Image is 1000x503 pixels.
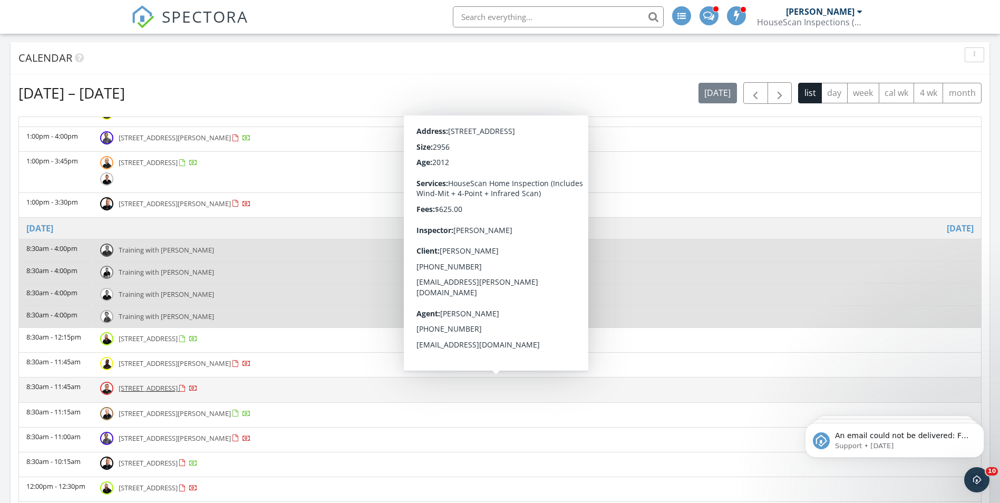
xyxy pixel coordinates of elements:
button: [DATE] [698,83,737,103]
button: cal wk [879,83,915,103]
td: 8:30am - 12:15pm [19,327,93,352]
button: list [798,83,822,103]
span: [STREET_ADDRESS] [119,158,178,167]
button: 4 wk [914,83,943,103]
img: josh_photo1_spectora.jpg [100,382,113,395]
a: SPECTORA [131,14,248,36]
img: trent_headshot.png [100,131,113,144]
td: 8:30am - 4:00pm [19,283,93,305]
span: Training with [PERSON_NAME] [119,289,214,299]
img: mike_headshots.jpg [100,197,113,210]
td: 12:00pm - 12:30pm [19,477,93,502]
iframe: Intercom live chat [964,467,989,492]
td: 8:30am - 11:45am [19,378,93,402]
span: [STREET_ADDRESS][PERSON_NAME] [119,359,231,368]
td: 8:30am - 4:00pm [19,305,93,327]
img: trent_headshot.png [100,432,113,445]
span: [STREET_ADDRESS][PERSON_NAME] [119,409,231,418]
th: Go to September 30, 2025 [19,217,981,239]
span: [STREET_ADDRESS] [119,483,178,492]
a: [STREET_ADDRESS][PERSON_NAME] [119,409,251,418]
img: 25_headshot_insurance_blake.png [100,310,113,323]
h2: [DATE] – [DATE] [18,82,125,103]
input: Search everything... [453,6,664,27]
span: [STREET_ADDRESS][PERSON_NAME] [119,199,231,208]
span: [STREET_ADDRESS] [119,383,178,393]
span: Training with [PERSON_NAME] [119,245,214,255]
img: tyler_headshot.jpg [100,332,113,345]
button: day [821,83,848,103]
a: [STREET_ADDRESS] [119,458,198,468]
a: Go to September 30, 2025 [26,222,53,235]
td: 8:30am - 11:00am [19,427,93,452]
span: 10 [986,467,998,476]
span: Training with [PERSON_NAME] [119,312,214,321]
img: The Best Home Inspection Software - Spectora [131,5,154,28]
td: 8:30am - 4:00pm [19,239,93,261]
td: 8:30am - 11:45am [19,353,93,378]
a: [STREET_ADDRESS][PERSON_NAME] [119,433,251,443]
td: 8:30am - 4:00pm [19,261,93,283]
td: 1:00pm - 4:00pm [19,127,93,152]
img: tyler_headshot.jpg [100,481,113,495]
div: HouseScan Inspections (HOME) [757,17,862,27]
a: [STREET_ADDRESS][PERSON_NAME] [119,133,251,142]
button: Previous [743,82,768,104]
img: untitled_2500_x_2500_px_4.png [100,266,113,279]
a: [STREET_ADDRESS][PERSON_NAME] [119,199,251,208]
iframe: Intercom notifications message [789,401,1000,475]
a: [STREET_ADDRESS] [119,334,198,343]
button: week [847,83,879,103]
img: shaun_headshot.png [100,156,113,169]
a: [STREET_ADDRESS] [119,483,198,492]
td: 1:00pm - 3:45pm [19,152,93,192]
span: [STREET_ADDRESS] [119,458,178,468]
td: 8:30am - 11:15am [19,402,93,427]
img: mike_headshots.jpg [100,457,113,470]
span: [STREET_ADDRESS] [119,334,178,343]
div: [PERSON_NAME] [786,6,855,17]
button: month [943,83,982,103]
td: 8:30am - 10:15am [19,452,93,477]
button: Next [768,82,792,104]
span: Calendar [18,51,72,65]
a: [STREET_ADDRESS] [119,158,198,167]
a: [STREET_ADDRESS] [119,383,198,393]
img: daven_headshot.jpg [100,357,113,370]
img: devin_photo_1.jpg [100,244,113,257]
span: SPECTORA [162,5,248,27]
span: [STREET_ADDRESS][PERSON_NAME] [119,433,231,443]
img: 25_headshot_insurance_gage.png [100,172,113,186]
span: [STREET_ADDRESS][PERSON_NAME] [119,133,231,142]
img: 25_headshot_insurance_gage.png [100,288,113,301]
span: Training with [PERSON_NAME] [119,267,214,277]
img: home_scan16.jpg [100,407,113,420]
a: [STREET_ADDRESS][PERSON_NAME] [119,359,251,368]
a: Go to September 30, 2025 [947,222,974,235]
td: 1:00pm - 3:30pm [19,192,93,217]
